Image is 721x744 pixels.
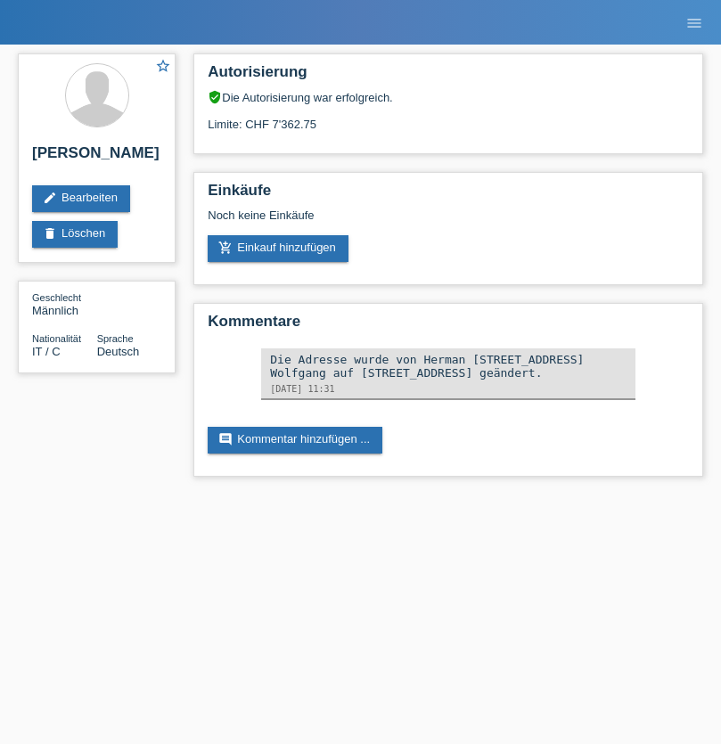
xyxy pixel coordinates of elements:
[32,292,81,303] span: Geschlecht
[208,90,222,104] i: verified_user
[155,58,171,74] i: star_border
[97,333,134,344] span: Sprache
[208,104,689,131] div: Limite: CHF 7'362.75
[685,14,703,32] i: menu
[218,432,233,446] i: comment
[676,17,712,28] a: menu
[97,345,140,358] span: Deutsch
[43,226,57,241] i: delete
[208,63,689,90] h2: Autorisierung
[43,191,57,205] i: edit
[208,235,348,262] a: add_shopping_cartEinkauf hinzufügen
[208,313,689,339] h2: Kommentare
[218,241,233,255] i: add_shopping_cart
[208,90,689,104] div: Die Autorisierung war erfolgreich.
[32,221,118,248] a: deleteLöschen
[155,58,171,77] a: star_border
[208,208,689,235] div: Noch keine Einkäufe
[32,290,97,317] div: Männlich
[270,353,627,380] div: Die Adresse wurde von Herman [STREET_ADDRESS] Wolfgang auf [STREET_ADDRESS] geändert.
[208,182,689,208] h2: Einkäufe
[32,144,161,171] h2: [PERSON_NAME]
[270,384,627,394] div: [DATE] 11:31
[32,333,81,344] span: Nationalität
[32,345,61,358] span: Italien / C / 30.05.1973
[208,427,382,454] a: commentKommentar hinzufügen ...
[32,185,130,212] a: editBearbeiten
